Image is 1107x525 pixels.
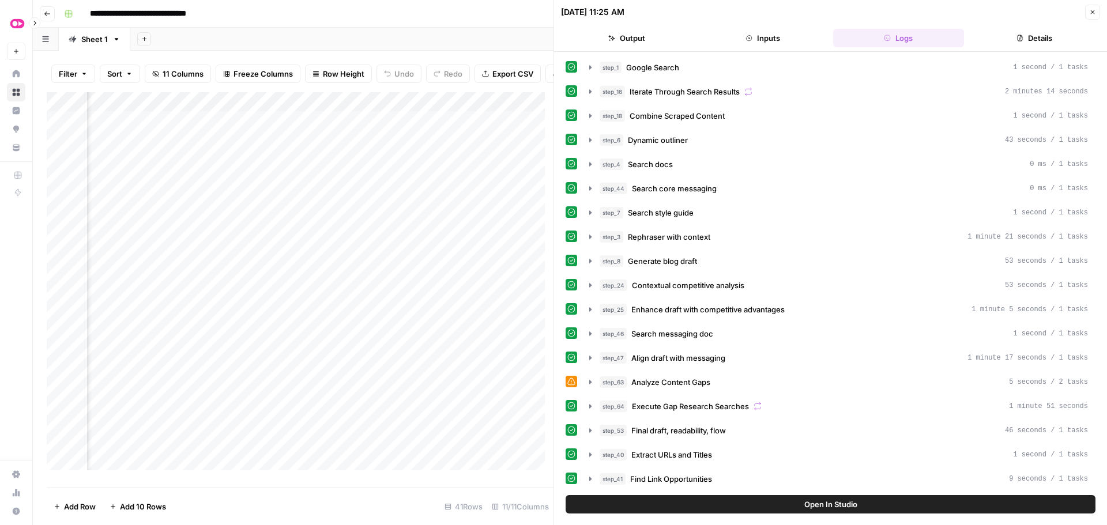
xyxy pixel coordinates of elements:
[81,33,108,45] div: Sheet 1
[47,497,103,516] button: Add Row
[1009,401,1088,411] span: 1 minute 51 seconds
[600,280,627,291] span: step_24
[628,158,673,170] span: Search docs
[600,207,623,218] span: step_7
[7,9,25,38] button: Workspace: Tavus Superiority
[234,68,293,80] span: Freeze Columns
[7,65,25,83] a: Home
[7,101,25,120] a: Insights
[833,29,965,47] button: Logs
[600,183,627,194] span: step_44
[600,473,626,485] span: step_41
[582,82,1095,101] button: 2 minutes 14 seconds
[566,495,1095,513] button: Open In Studio
[582,373,1095,391] button: 5 seconds / 2 tasks
[1030,183,1088,194] span: 0 ms / 1 tasks
[1005,425,1088,436] span: 46 seconds / 1 tasks
[969,29,1100,47] button: Details
[600,304,627,315] span: step_25
[440,497,487,516] div: 41 Rows
[600,255,623,267] span: step_8
[1005,280,1088,290] span: 53 seconds / 1 tasks
[582,276,1095,294] button: 53 seconds / 1 tasks
[59,28,130,51] a: Sheet 1
[631,352,725,364] span: Align draft with messaging
[600,158,623,170] span: step_4
[100,65,140,83] button: Sort
[163,68,204,80] span: 11 Columns
[632,183,717,194] span: Search core messaging
[582,445,1095,464] button: 1 second / 1 tasks
[107,68,122,80] span: Sort
[7,138,25,157] a: Your Data
[631,425,726,436] span: Final draft, readability, flow
[1005,135,1088,145] span: 43 seconds / 1 tasks
[628,231,710,243] span: Rephraser with context
[582,494,1095,512] button: 0 ms / 1 tasks
[444,68,462,80] span: Redo
[582,324,1095,343] button: 1 second / 1 tasks
[7,13,28,34] img: Tavus Superiority Logo
[628,207,694,218] span: Search style guide
[582,349,1095,367] button: 1 minute 17 seconds / 1 tasks
[305,65,372,83] button: Row Height
[582,107,1095,125] button: 1 second / 1 tasks
[7,465,25,484] a: Settings
[600,376,627,388] span: step_63
[631,304,785,315] span: Enhance draft with competitive advantages
[1030,159,1088,169] span: 0 ms / 1 tasks
[630,110,725,122] span: Combine Scraped Content
[394,68,414,80] span: Undo
[1009,377,1088,387] span: 5 seconds / 2 tasks
[628,134,688,146] span: Dynamic outliner
[7,502,25,520] button: Help + Support
[475,65,541,83] button: Export CSV
[561,29,692,47] button: Output
[323,68,364,80] span: Row Height
[967,353,1088,363] span: 1 minute 17 seconds / 1 tasks
[145,65,211,83] button: 11 Columns
[600,425,627,436] span: step_53
[1013,62,1088,73] span: 1 second / 1 tasks
[582,179,1095,198] button: 0 ms / 1 tasks
[632,280,744,291] span: Contextual competitive analysis
[972,304,1088,315] span: 1 minute 5 seconds / 1 tasks
[487,497,553,516] div: 11/11 Columns
[600,134,623,146] span: step_6
[59,68,77,80] span: Filter
[376,65,421,83] button: Undo
[1005,256,1088,266] span: 53 seconds / 1 tasks
[492,68,533,80] span: Export CSV
[600,231,623,243] span: step_3
[582,397,1095,416] button: 1 minute 51 seconds
[631,328,713,339] span: Search messaging doc
[582,58,1095,77] button: 1 second / 1 tasks
[7,83,25,101] a: Browse
[630,473,712,485] span: Find Link Opportunities
[7,484,25,502] a: Usage
[600,449,627,460] span: step_40
[582,252,1095,270] button: 53 seconds / 1 tasks
[630,86,740,97] span: Iterate Through Search Results
[1005,86,1088,97] span: 2 minutes 14 seconds
[1009,474,1088,484] span: 9 seconds / 1 tasks
[582,300,1095,319] button: 1 minute 5 seconds / 1 tasks
[582,228,1095,246] button: 1 minute 21 seconds / 1 tasks
[628,255,697,267] span: Generate blog draft
[103,497,173,516] button: Add 10 Rows
[1013,328,1088,339] span: 1 second / 1 tasks
[582,131,1095,149] button: 43 seconds / 1 tasks
[600,62,622,73] span: step_1
[51,65,95,83] button: Filter
[967,232,1088,242] span: 1 minute 21 seconds / 1 tasks
[64,501,96,512] span: Add Row
[600,328,627,339] span: step_46
[582,470,1095,488] button: 9 seconds / 1 tasks
[582,203,1095,222] button: 1 second / 1 tasks
[632,401,749,412] span: Execute Gap Research Searches
[1013,207,1088,218] span: 1 second / 1 tasks
[697,29,829,47] button: Inputs
[600,110,625,122] span: step_18
[426,65,470,83] button: Redo
[631,376,710,388] span: Analyze Content Gaps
